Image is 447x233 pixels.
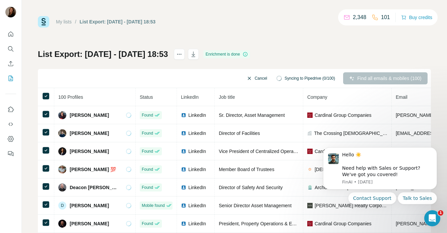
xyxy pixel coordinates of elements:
[219,167,274,172] span: Member Board of Trustees
[5,58,16,70] button: Enrich CSV
[188,148,206,155] span: LinkedIn
[219,203,292,208] span: Senior Director Asset Management
[142,112,153,118] span: Found
[181,149,186,154] img: LinkedIn logo
[188,202,206,209] span: LinkedIn
[203,50,250,58] div: Enrichment is done
[70,220,109,227] span: [PERSON_NAME]
[75,18,76,25] li: /
[58,183,66,191] img: Avatar
[5,148,16,160] button: Feedback
[5,28,16,40] button: Quick start
[313,139,447,230] iframe: Intercom notifications message
[307,167,313,172] img: company-logo
[314,130,387,137] span: The Crossing [DEMOGRAPHIC_DATA]
[181,112,186,118] img: LinkedIn logo
[70,166,116,173] span: [PERSON_NAME] 💯
[401,13,432,22] button: Buy credits
[58,94,83,100] span: 100 Profiles
[181,203,186,208] img: LinkedIn logo
[70,184,119,191] span: Deacon [PERSON_NAME]
[5,133,16,145] button: Dashboard
[353,13,366,21] p: 2,348
[307,94,327,100] span: Company
[5,118,16,130] button: Use Surfe API
[315,112,372,119] span: Cardinal Group Companies
[142,166,153,172] span: Found
[181,167,186,172] img: LinkedIn logo
[70,148,109,155] span: [PERSON_NAME]
[5,103,16,115] button: Use Surfe on LinkedIn
[242,72,272,84] button: Cancel
[56,19,72,24] a: My lists
[142,184,153,190] span: Found
[307,149,313,154] img: company-logo
[58,147,66,155] img: Avatar
[438,210,443,216] span: 1
[396,94,407,100] span: Email
[142,130,153,136] span: Found
[58,165,66,173] img: Avatar
[5,72,16,84] button: My lists
[58,111,66,119] img: Avatar
[188,130,206,137] span: LinkedIn
[181,94,199,100] span: LinkedIn
[70,130,109,137] span: [PERSON_NAME]
[5,7,16,17] img: Avatar
[219,131,260,136] span: Director of Facilities
[174,49,185,60] button: actions
[219,94,235,100] span: Job title
[142,148,153,154] span: Found
[181,185,186,190] img: LinkedIn logo
[58,220,66,228] img: Avatar
[188,166,206,173] span: LinkedIn
[307,112,313,118] img: company-logo
[307,203,313,208] img: company-logo
[80,18,156,25] div: List Export: [DATE] - [DATE] 18:53
[5,43,16,55] button: Search
[188,184,206,191] span: LinkedIn
[142,221,153,227] span: Found
[284,75,335,81] span: Syncing to Pipedrive (0/100)
[38,49,168,60] h1: List Export: [DATE] - [DATE] 18:53
[424,210,440,226] iframe: Intercom live chat
[307,185,313,190] img: company-logo
[219,149,323,154] span: Vice President of Centralized Operations Services
[188,220,206,227] span: LinkedIn
[70,202,109,209] span: [PERSON_NAME]
[181,131,186,136] img: LinkedIn logo
[58,129,66,137] img: Avatar
[307,221,313,226] img: company-logo
[219,112,285,118] span: Sr. Director, Asset Management
[38,16,49,27] img: Surfe Logo
[181,221,186,226] img: LinkedIn logo
[381,13,390,21] p: 101
[188,112,206,119] span: LinkedIn
[219,221,312,226] span: President, Property Operations & Experience
[142,203,165,209] span: Mobile found
[70,112,109,119] span: [PERSON_NAME]
[140,94,153,100] span: Status
[58,202,66,210] div: D
[219,185,283,190] span: Director of Safety And Security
